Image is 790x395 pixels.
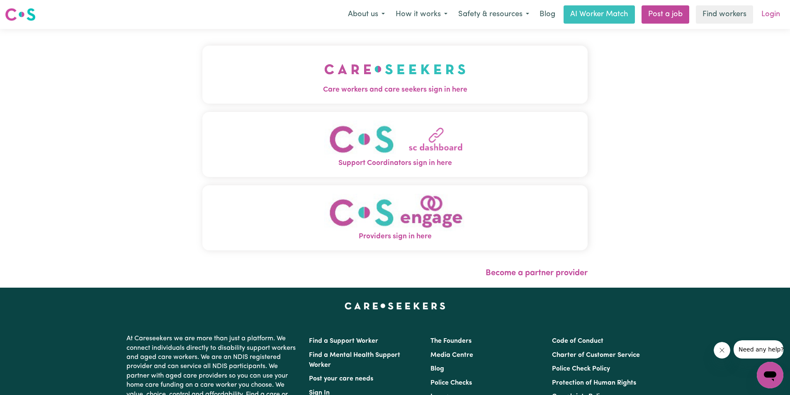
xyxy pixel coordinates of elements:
iframe: Message from company [734,340,783,359]
button: Safety & resources [453,6,535,23]
a: Post a job [642,5,689,24]
a: AI Worker Match [564,5,635,24]
button: About us [343,6,390,23]
button: Support Coordinators sign in here [202,112,588,177]
a: Blog [535,5,560,24]
a: The Founders [430,338,472,344]
span: Care workers and care seekers sign in here [202,85,588,95]
a: Police Checks [430,380,472,386]
span: Support Coordinators sign in here [202,158,588,169]
a: Careseekers home page [345,303,445,309]
img: Careseekers logo [5,7,36,22]
a: Media Centre [430,352,473,359]
a: Protection of Human Rights [552,380,636,386]
a: Charter of Customer Service [552,352,640,359]
a: Post your care needs [309,376,373,382]
a: Find a Mental Health Support Worker [309,352,400,368]
a: Find a Support Worker [309,338,378,344]
iframe: Button to launch messaging window [757,362,783,388]
a: Login [756,5,785,24]
a: Find workers [696,5,753,24]
iframe: Close message [714,342,730,359]
button: Care workers and care seekers sign in here [202,46,588,104]
a: Police Check Policy [552,366,610,372]
button: How it works [390,6,453,23]
a: Code of Conduct [552,338,603,344]
a: Blog [430,366,444,372]
a: Careseekers logo [5,5,36,24]
span: Need any help? [5,6,50,12]
button: Providers sign in here [202,185,588,250]
a: Become a partner provider [486,269,588,277]
span: Providers sign in here [202,231,588,242]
